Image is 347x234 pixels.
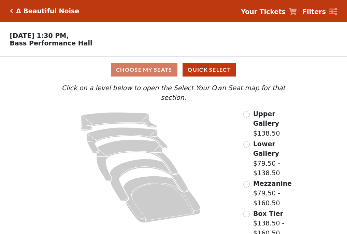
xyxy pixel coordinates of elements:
[253,210,283,217] span: Box Tier
[16,7,79,15] h5: A Beautiful Noise
[48,83,299,102] p: Click on a level below to open the Select Your Own Seat map for that section.
[241,8,286,15] strong: Your Tickets
[253,179,299,208] label: $79.50 - $160.50
[124,176,201,223] path: Orchestra / Parterre Circle - Seats Available: 24
[10,9,13,13] a: Click here to go back to filters
[253,140,279,157] span: Lower Gallery
[253,180,292,187] span: Mezzanine
[81,112,158,131] path: Upper Gallery - Seats Available: 262
[302,8,326,15] strong: Filters
[302,7,337,17] a: Filters
[253,109,299,138] label: $138.50
[183,63,236,77] button: Quick Select
[253,110,279,127] span: Upper Gallery
[241,7,297,17] a: Your Tickets
[253,139,299,178] label: $79.50 - $138.50
[87,127,168,153] path: Lower Gallery - Seats Available: 14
